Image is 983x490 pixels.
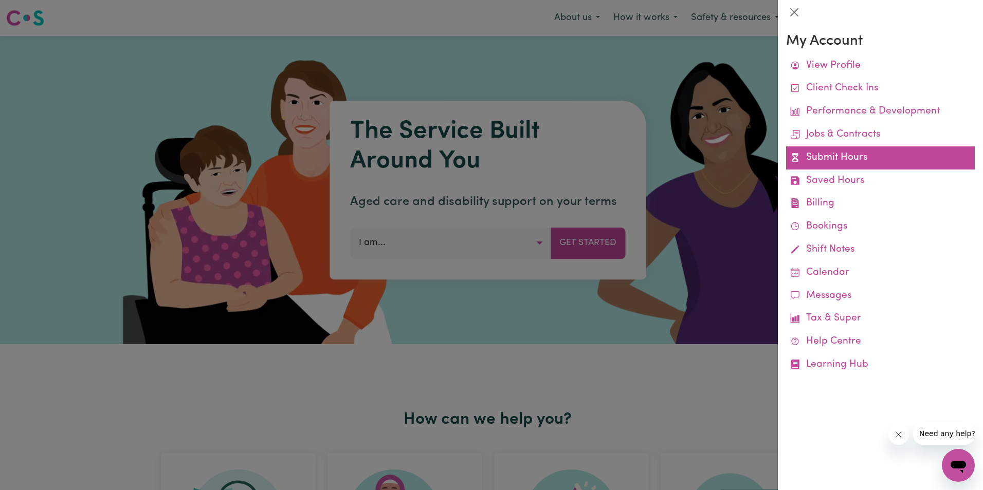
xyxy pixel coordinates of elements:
a: Submit Hours [786,146,975,169]
a: Billing [786,192,975,215]
a: Bookings [786,215,975,238]
span: Need any help? [6,7,62,15]
a: Tax & Super [786,307,975,330]
a: Shift Notes [786,238,975,261]
a: Help Centre [786,330,975,353]
h3: My Account [786,33,975,50]
iframe: Button to launch messaging window [942,449,975,482]
a: Learning Hub [786,353,975,376]
a: Saved Hours [786,169,975,193]
a: Messages [786,285,975,308]
a: Performance & Development [786,100,975,123]
a: Client Check Ins [786,77,975,100]
a: Calendar [786,261,975,285]
button: Close [786,4,803,21]
iframe: Close message [888,424,909,445]
a: Jobs & Contracts [786,123,975,146]
a: View Profile [786,54,975,78]
iframe: Message from company [913,422,975,445]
